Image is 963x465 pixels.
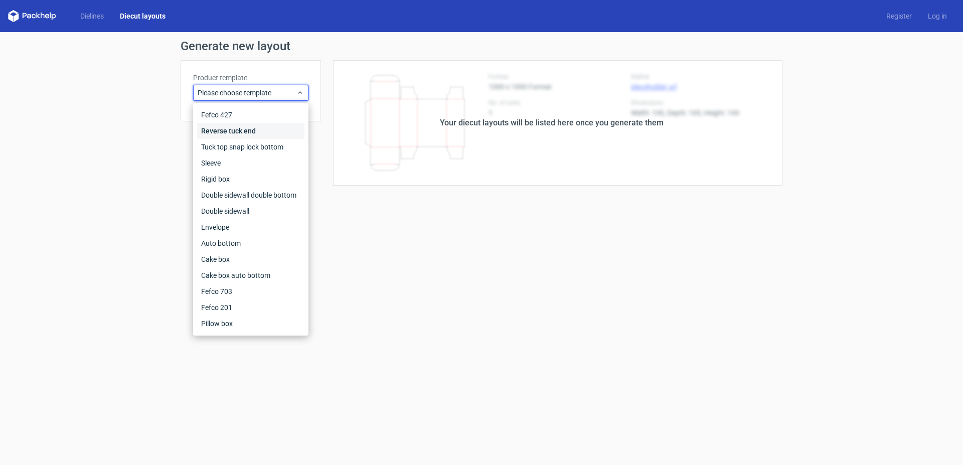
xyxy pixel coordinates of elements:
div: Rigid box [197,171,304,187]
div: Reverse tuck end [197,123,304,139]
div: Auto bottom [197,235,304,251]
div: Fefco 703 [197,283,304,299]
div: Tuck top snap lock bottom [197,139,304,155]
a: Log in [920,11,955,21]
div: Fefco 427 [197,107,304,123]
div: Pillow box [197,316,304,332]
a: Dielines [72,11,112,21]
h1: Generate new layout [181,40,782,52]
div: Double sidewall [197,203,304,219]
div: Cake box [197,251,304,267]
a: Diecut layouts [112,11,174,21]
div: Cake box auto bottom [197,267,304,283]
span: Please choose template [198,88,296,98]
a: Register [878,11,920,21]
label: Product template [193,73,308,83]
div: Double sidewall double bottom [197,187,304,203]
div: Envelope [197,219,304,235]
div: Sleeve [197,155,304,171]
div: Your diecut layouts will be listed here once you generate them [440,117,664,129]
div: Fefco 201 [197,299,304,316]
